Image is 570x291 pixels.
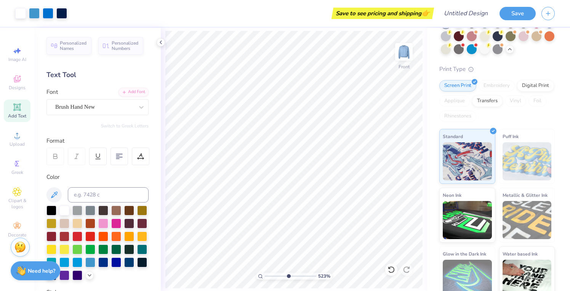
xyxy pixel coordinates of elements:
[438,6,494,21] input: Untitled Design
[333,8,432,19] div: Save to see pricing and shipping
[101,123,149,129] button: Switch to Greek Letters
[10,141,25,147] span: Upload
[439,111,476,122] div: Rhinestones
[399,63,410,70] div: Front
[28,267,55,275] strong: Need help?
[503,132,519,140] span: Puff Ink
[4,198,30,210] span: Clipart & logos
[46,70,149,80] div: Text Tool
[443,201,492,239] img: Neon Ink
[503,250,538,258] span: Water based Ink
[8,56,26,63] span: Image AI
[396,44,411,59] img: Front
[46,137,149,145] div: Format
[439,80,476,92] div: Screen Print
[439,65,555,74] div: Print Type
[503,191,548,199] span: Metallic & Glitter Ink
[8,113,26,119] span: Add Text
[318,273,330,280] span: 523 %
[60,40,87,51] span: Personalized Names
[421,8,430,18] span: 👉
[118,88,149,96] div: Add Font
[505,95,526,107] div: Vinyl
[9,85,26,91] span: Designs
[503,201,552,239] img: Metallic & Glitter Ink
[528,95,546,107] div: Foil
[439,95,470,107] div: Applique
[443,191,461,199] span: Neon Ink
[112,40,139,51] span: Personalized Numbers
[479,80,515,92] div: Embroidery
[443,250,486,258] span: Glow in the Dark Ink
[500,7,536,20] button: Save
[11,169,23,175] span: Greek
[503,142,552,180] img: Puff Ink
[517,80,554,92] div: Digital Print
[443,132,463,140] span: Standard
[68,187,149,203] input: e.g. 7428 c
[472,95,503,107] div: Transfers
[8,232,26,238] span: Decorate
[46,173,149,182] div: Color
[443,142,492,180] img: Standard
[46,88,58,96] label: Font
